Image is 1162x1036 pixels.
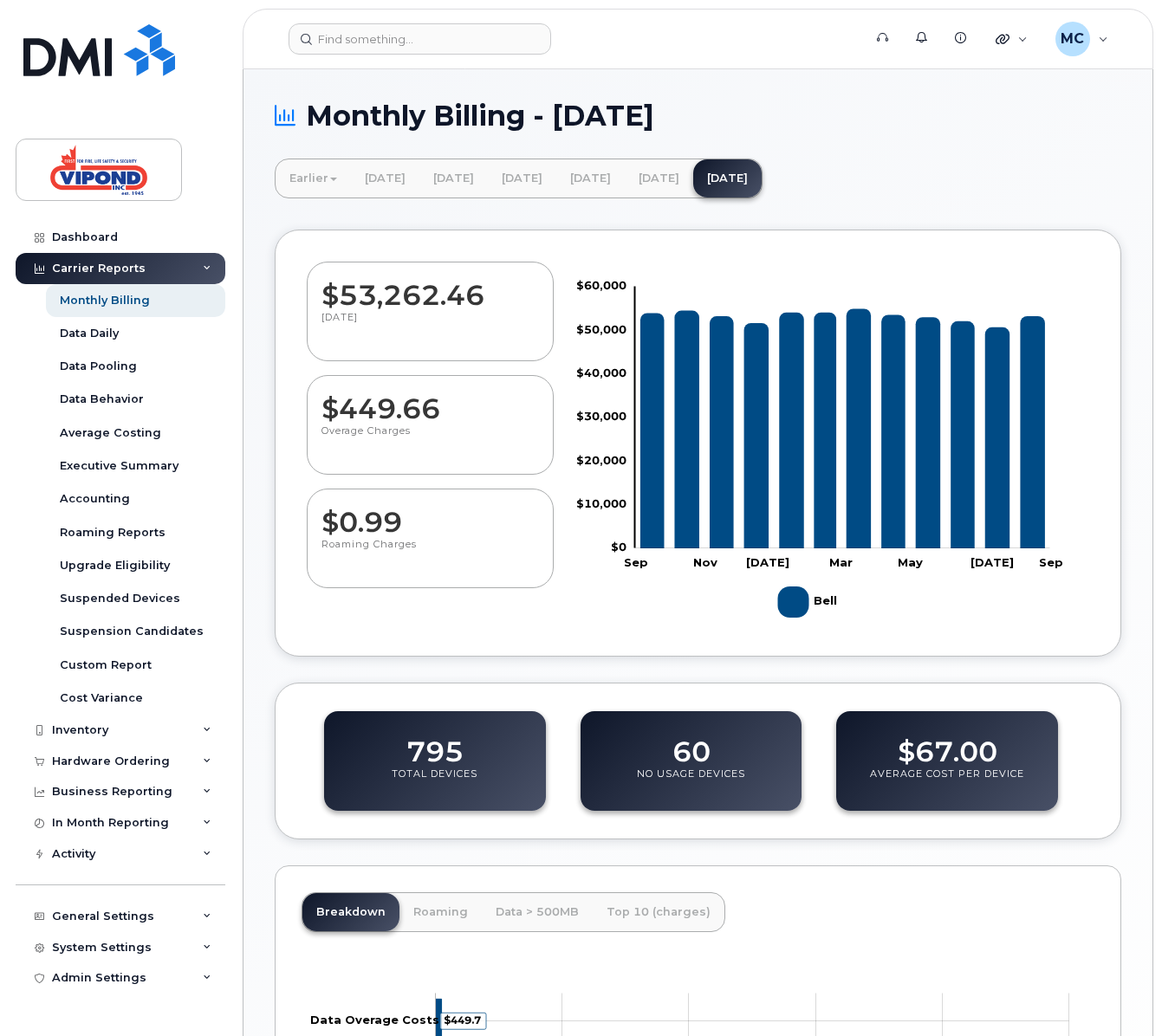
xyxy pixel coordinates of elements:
[321,262,539,311] dd: $53,262.46
[576,496,626,510] tspan: $10,000
[321,311,539,342] p: [DATE]
[576,278,1063,625] g: Chart
[777,580,840,625] g: Legend
[321,424,539,456] p: Overage Charges
[672,719,711,767] dd: 60
[692,555,717,569] tspan: Nov
[898,719,997,767] dd: $67.00
[777,580,840,625] g: Bell
[276,159,351,197] a: Earlier
[444,1013,481,1026] tspan: $449.7
[302,893,399,931] a: Breakdown
[556,159,625,197] a: [DATE]
[275,100,1121,131] h1: Monthly Billing - [DATE]
[1039,555,1063,569] tspan: Sep
[576,322,626,336] tspan: $50,000
[576,453,626,467] tspan: $20,000
[624,555,648,569] tspan: Sep
[829,555,853,569] tspan: Mar
[640,308,1045,548] g: Bell
[321,489,539,538] dd: $0.99
[321,538,539,569] p: Roaming Charges
[399,893,482,931] a: Roaming
[406,719,464,767] dd: 795
[611,540,626,554] tspan: $0
[310,1013,439,1026] tspan: Data Overage Costs
[746,555,789,569] tspan: [DATE]
[970,555,1014,569] tspan: [DATE]
[321,376,539,424] dd: $449.66
[576,278,626,292] tspan: $60,000
[488,159,556,197] a: [DATE]
[693,159,762,197] a: [DATE]
[419,159,488,197] a: [DATE]
[576,366,626,379] tspan: $40,000
[482,893,593,931] a: Data > 500MB
[898,555,923,569] tspan: May
[392,767,477,799] p: Total Devices
[351,159,419,197] a: [DATE]
[870,767,1024,799] p: Average Cost Per Device
[625,159,693,197] a: [DATE]
[576,409,626,423] tspan: $30,000
[637,767,745,799] p: No Usage Devices
[593,893,724,931] a: Top 10 (charges)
